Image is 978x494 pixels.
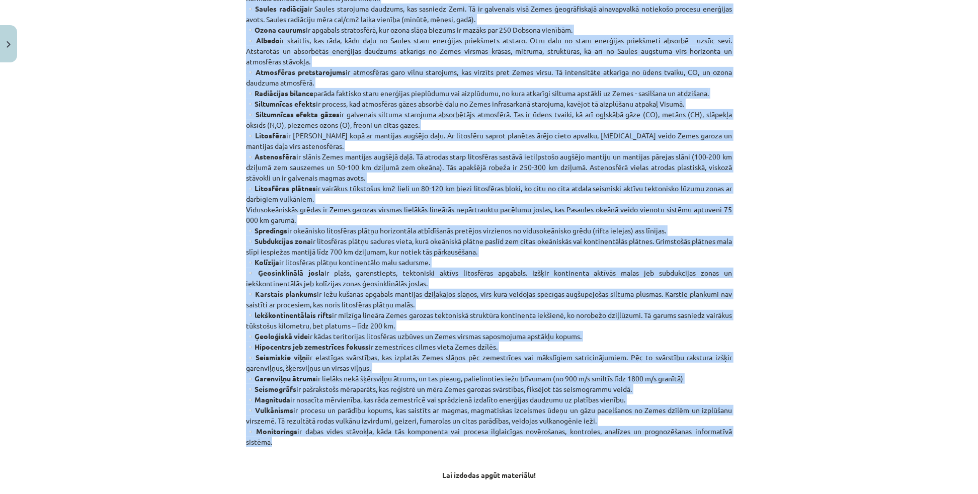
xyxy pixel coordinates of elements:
strong: ▫️Monitorings [246,427,297,436]
strong: ▫️Albedo [246,36,280,45]
strong: ▫️Hipocentrs jeb zemestrīces fokuss [246,342,369,351]
strong: ▫️Saules radiācija [246,4,308,13]
strong: ▫️ [246,374,255,383]
strong: ▫️Seismiskie viļņi [246,353,308,362]
strong: ▫️Ģeoloģiskā vide [246,332,308,341]
strong: ▫️Spredings [246,226,287,235]
strong: ▫️Radiācijas bilance [246,89,313,98]
strong: ▫️Ģeosinklinālā josla [246,268,324,277]
img: icon-close-lesson-0947bae3869378f0d4975bcd49f059093ad1ed9edebbc8119c70593378902aed.svg [7,41,11,48]
strong: ▫️Ozona caurums [246,25,306,34]
strong: ▫️Magnituda [246,395,290,404]
strong: gāzes [320,110,340,119]
strong: Garenviļņu ātrums [255,374,316,383]
strong: ▫️Siltumnīcas efekts [246,99,316,108]
strong: ▫️lekškontinentālais rifts [246,310,332,319]
strong: ▫️Kolīzija [246,258,279,267]
strong: Lai izdodas apgūt materiālu! [442,470,536,479]
strong: ▫️Litosfēra [246,131,286,140]
strong: ▫️Litosfēras plātnes [246,184,316,193]
strong: ▫️Vulkānisms [246,405,293,415]
strong: ▫️Astenosfēra [246,152,296,161]
strong: ▫️Subdukcijas zona [246,236,311,245]
strong: ▫️Seismogrāfs [246,384,296,393]
strong: ▫️Karstais plankums [246,289,317,298]
strong: ▫️Siltumnīcas efekta [246,110,318,119]
strong: ▫️Atmosfēras pretstarojums [246,67,346,76]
